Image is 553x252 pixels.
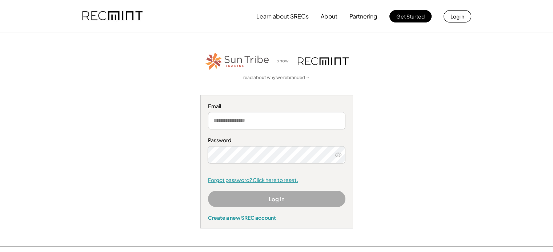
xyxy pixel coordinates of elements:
button: Learn about SRECs [256,9,309,24]
button: Log in [444,10,471,22]
div: Email [208,103,345,110]
div: Create a new SREC account [208,214,345,221]
div: is now [274,58,294,64]
img: recmint-logotype%403x.png [298,57,349,65]
img: STT_Horizontal_Logo%2B-%2BColor.png [205,51,270,71]
button: About [321,9,337,24]
a: Forgot password? Click here to reset. [208,177,345,184]
button: Partnering [349,9,377,24]
button: Log In [208,191,345,207]
div: Password [208,137,345,144]
a: read about why we rebranded → [243,75,310,81]
img: recmint-logotype%403x.png [82,4,143,29]
button: Get Started [389,10,432,22]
